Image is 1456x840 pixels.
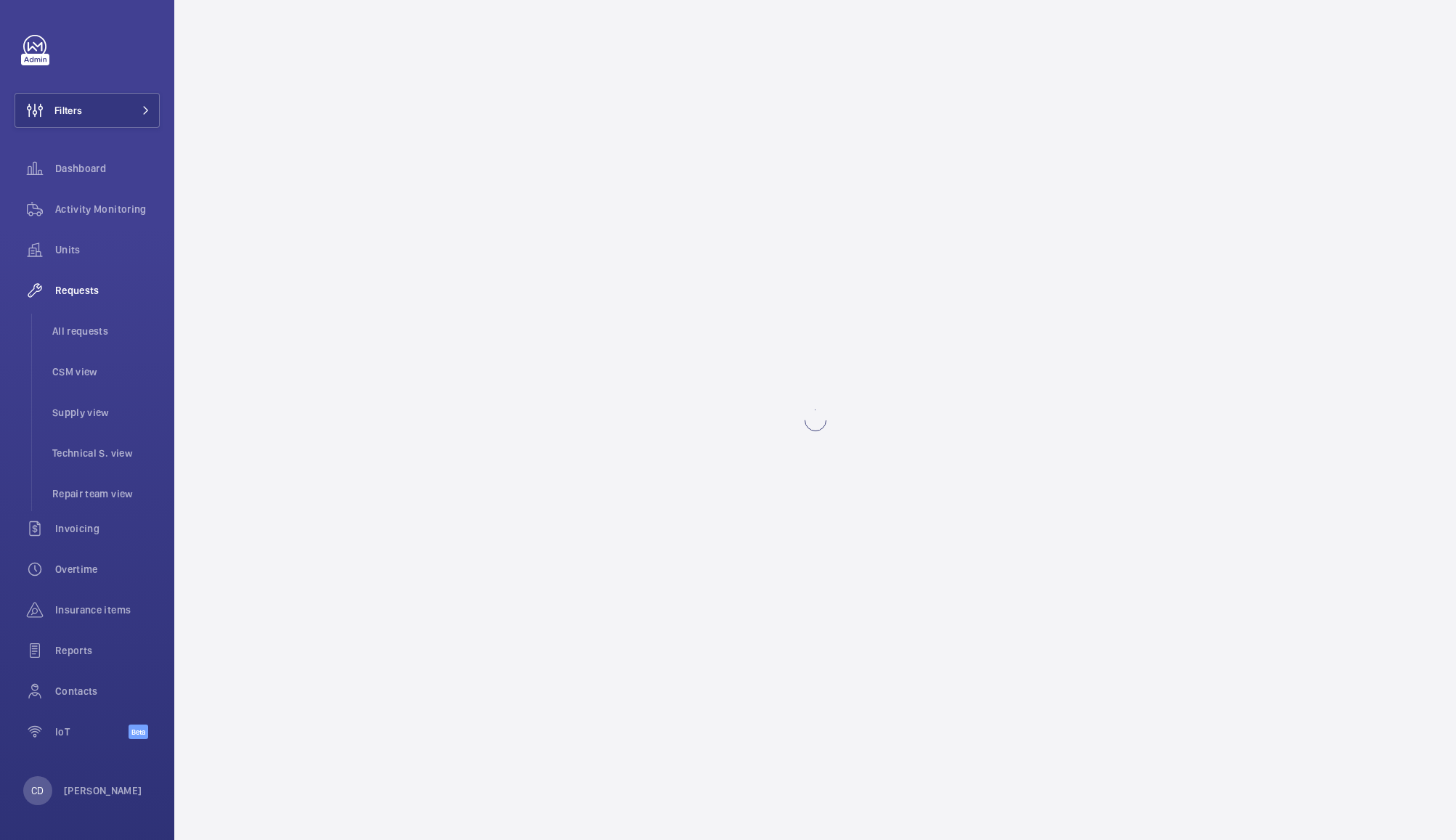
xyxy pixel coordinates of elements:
[64,783,142,798] p: [PERSON_NAME]
[55,684,160,698] span: Contacts
[52,364,160,379] span: CSM view
[54,103,82,118] span: Filters
[55,603,160,617] span: Insurance items
[55,161,160,176] span: Dashboard
[15,93,160,128] button: Filters
[55,562,160,576] span: Overtime
[55,242,160,257] span: Units
[52,405,160,420] span: Supply view
[55,643,160,658] span: Reports
[55,521,160,536] span: Invoicing
[52,324,160,338] span: All requests
[52,486,160,501] span: Repair team view
[52,446,160,460] span: Technical S. view
[55,725,129,739] span: IoT
[31,783,44,798] p: CD
[55,283,160,298] span: Requests
[55,202,160,216] span: Activity Monitoring
[129,725,148,739] span: Beta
